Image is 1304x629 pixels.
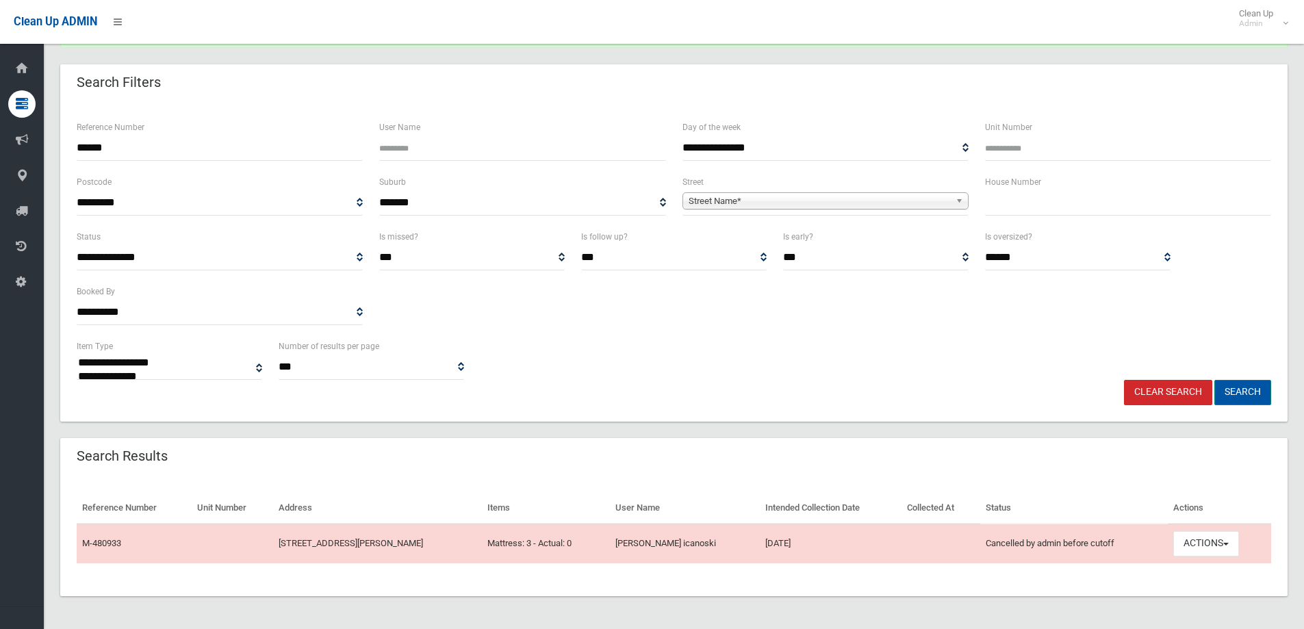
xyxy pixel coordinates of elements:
[980,493,1168,524] th: Status
[192,493,272,524] th: Unit Number
[60,443,184,470] header: Search Results
[980,524,1168,563] td: Cancelled by admin before cutoff
[610,524,760,563] td: [PERSON_NAME] icanoski
[783,229,813,244] label: Is early?
[610,493,760,524] th: User Name
[985,175,1041,190] label: House Number
[1168,493,1271,524] th: Actions
[77,339,113,354] label: Item Type
[1214,380,1271,405] button: Search
[14,15,97,28] span: Clean Up ADMIN
[1239,18,1273,29] small: Admin
[77,284,115,299] label: Booked By
[379,229,418,244] label: Is missed?
[1232,8,1287,29] span: Clean Up
[1173,531,1239,556] button: Actions
[760,524,902,563] td: [DATE]
[279,339,379,354] label: Number of results per page
[482,493,610,524] th: Items
[482,524,610,563] td: Mattress: 3 - Actual: 0
[279,538,423,548] a: [STREET_ADDRESS][PERSON_NAME]
[379,175,406,190] label: Suburb
[581,229,628,244] label: Is follow up?
[902,493,980,524] th: Collected At
[379,120,420,135] label: User Name
[985,229,1032,244] label: Is oversized?
[77,229,101,244] label: Status
[77,175,112,190] label: Postcode
[682,120,741,135] label: Day of the week
[77,120,144,135] label: Reference Number
[689,193,950,209] span: Street Name*
[985,120,1032,135] label: Unit Number
[273,493,482,524] th: Address
[77,493,192,524] th: Reference Number
[82,538,121,548] a: M-480933
[60,69,177,96] header: Search Filters
[1124,380,1212,405] a: Clear Search
[760,493,902,524] th: Intended Collection Date
[682,175,704,190] label: Street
